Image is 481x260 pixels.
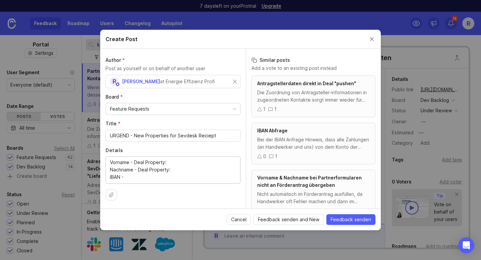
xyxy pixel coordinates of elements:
[254,214,324,225] button: Feedback senden and New
[258,216,319,223] span: Feedback senden and New
[115,82,120,87] img: member badge
[106,94,123,100] span: Board (required)
[160,78,215,85] div: at Energie Effizienz Profi
[252,76,375,117] a: Antragstellerdaten direkt in Deal "pushen"Die Zuordnung von Antragsteller-informationen in zugeor...
[110,159,236,181] textarea: Vorname - Deal Property: Nachname - Deal Property IBAN -
[110,132,236,139] input: Kurzer, aussagekräftiger Titel
[263,106,266,113] div: 1
[257,89,370,104] div: Die Zuordnung von Antragsteller-informationen in zugeordneten Kontakte sorgt immer wieder für Pro...
[231,216,247,223] span: Cancel
[106,65,240,72] p: Post as yourself or on behalf of another user
[257,128,288,133] span: IBAN Abfrage
[106,57,125,63] span: Author (required)
[275,207,278,215] div: 2
[106,121,121,126] span: Title (required)
[331,216,371,223] span: Feedback senden
[122,79,160,84] span: [PERSON_NAME]
[263,207,266,215] div: 0
[106,147,240,154] label: Details
[257,136,370,151] div: Bei der IBAN Anfrage Hinweis, dass alle Zahlungen (an Handwerker und uns) von dem Konto der angeg...
[106,35,138,43] h2: Create Post
[275,153,277,160] div: 1
[326,214,375,225] button: Feedback senden
[252,65,375,72] p: Add a vote to an existing post instead
[274,106,277,113] div: 1
[252,57,375,63] h3: Similar posts
[257,175,362,188] span: Vorname & Nachname bei Partnerformularen nicht an Förderantrag übergeben
[263,153,266,160] div: 0
[252,123,375,164] a: IBAN AbfrageBei der IBAN Anfrage Hinweis, dass alle Zahlungen (an Handwerker und uns) von dem Kon...
[458,237,474,253] div: Open Intercom Messenger
[227,214,251,225] button: Cancel
[368,35,375,43] button: Close create post modal
[257,190,370,205] div: Nicht automatisch im Förderantrag ausfüllen, da Handwerker oft Fehler machen und dann im Förderan...
[110,77,119,86] div: R
[257,81,356,86] span: Antragstellerdaten direkt in Deal "pushen"
[252,170,375,219] a: Vorname & Nachname bei Partnerformularen nicht an Förderantrag übergebenNicht automatisch im Förd...
[110,105,149,113] div: Feature Requests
